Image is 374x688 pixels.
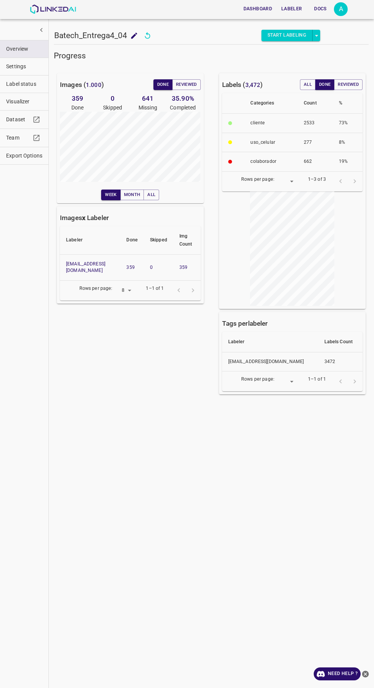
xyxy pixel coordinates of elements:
[66,261,105,273] a: [EMAIL_ADDRESS][DOMAIN_NAME]
[298,93,333,114] th: Count
[126,265,134,270] a: 359
[222,318,268,329] h6: Tags per labeler
[146,285,164,292] p: 1–1 of 1
[79,285,113,292] p: Rows per page:
[314,667,361,680] a: Need Help ?
[261,30,320,41] div: split button
[298,133,333,152] th: 277
[241,376,274,383] p: Rows per page:
[361,667,370,680] button: close-help
[54,30,127,41] h5: Batech_Entrega4_04
[101,190,120,200] button: Week
[6,116,31,124] span: Dataset
[245,82,261,88] span: 3,472
[60,93,95,104] h6: 359
[6,45,42,53] span: Overview
[144,226,173,255] th: Skipped
[150,265,153,270] a: 0
[333,93,363,114] th: %
[115,286,134,296] div: 8
[173,226,201,255] th: Img Count
[298,114,333,133] th: 2533
[308,3,332,15] button: Docs
[6,63,42,71] span: Settings
[300,79,316,90] button: All
[308,376,326,383] p: 1–1 of 1
[333,114,363,133] th: 73%
[172,79,201,90] button: Reviewed
[244,152,298,172] th: colaborador
[86,82,102,88] span: 1.000
[143,190,159,200] button: All
[333,133,363,152] th: 8%
[130,104,165,112] p: Missing
[334,2,348,16] div: A
[60,226,120,255] th: Labeler
[60,104,95,112] p: Done
[318,332,363,352] th: Labels Count
[120,226,144,255] th: Done
[334,2,348,16] button: Open settings
[298,152,333,172] th: 662
[127,29,141,43] button: add to shopping cart
[34,23,48,37] button: show more
[334,79,363,90] button: Reviewed
[222,79,263,90] h6: Labels ( )
[60,79,104,90] h6: Images ( )
[165,104,200,112] p: Completed
[244,93,298,114] th: Categories
[130,93,165,104] h6: 641
[315,79,334,90] button: Done
[95,104,130,112] p: Skipped
[306,1,334,17] a: Docs
[313,30,320,41] button: select role
[165,93,200,104] h6: 35.90 %
[278,3,305,15] button: Labeler
[244,114,298,133] th: cliente
[277,1,306,17] a: Labeler
[239,1,277,17] a: Dashboard
[30,5,76,14] img: LinkedAI
[222,332,318,352] th: Labeler
[308,176,326,183] p: 1–3 of 3
[318,352,363,371] th: 3472
[6,80,42,88] span: Label status
[95,93,130,104] h6: 0
[6,98,42,106] span: Visualizer
[241,176,274,183] p: Rows per page:
[240,3,275,15] button: Dashboard
[6,134,31,142] span: Team
[222,352,318,371] th: [EMAIL_ADDRESS][DOMAIN_NAME]
[261,30,313,41] button: Start Labeling
[60,212,109,223] h6: Images Labeler
[277,376,296,387] div: ​
[333,152,363,172] th: 19%
[277,176,296,186] div: ​
[179,265,187,270] a: 359
[120,190,144,200] button: Month
[244,133,298,152] th: uso_celular
[153,79,172,90] button: Done
[6,152,42,160] span: Export Options
[54,50,369,61] h5: Progress
[82,214,85,222] b: x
